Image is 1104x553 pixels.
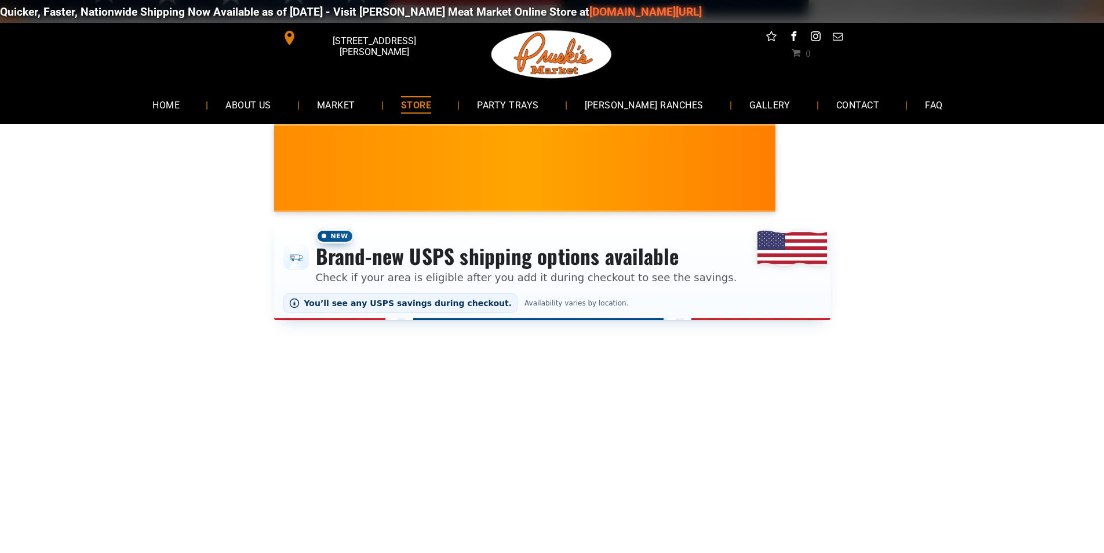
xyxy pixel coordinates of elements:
[732,89,808,120] a: GALLERY
[274,29,451,47] a: [STREET_ADDRESS][PERSON_NAME]
[300,89,373,120] a: MARKET
[522,299,631,307] span: Availability varies by location.
[830,29,845,47] a: email
[786,29,801,47] a: facebook
[489,23,614,86] img: Pruski-s+Market+HQ+Logo2-1920w.png
[585,5,698,19] a: [DOMAIN_NAME][URL]
[460,89,556,120] a: PARTY TRAYS
[299,30,449,63] span: [STREET_ADDRESS][PERSON_NAME]
[567,89,721,120] a: [PERSON_NAME] RANCHES
[316,270,737,285] p: Check if your area is eligible after you add it during checkout to see the savings.
[208,89,289,120] a: ABOUT US
[819,89,897,120] a: CONTACT
[764,29,779,47] a: Social network
[808,29,823,47] a: instagram
[316,243,737,269] h3: Brand-new USPS shipping options available
[770,176,998,195] span: [PERSON_NAME] MARKET
[316,229,354,243] span: New
[274,221,830,320] div: Shipping options announcement
[806,48,810,57] span: 0
[135,89,197,120] a: HOME
[384,89,449,120] a: STORE
[304,299,512,308] span: You’ll see any USPS savings during checkout.
[908,89,960,120] a: FAQ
